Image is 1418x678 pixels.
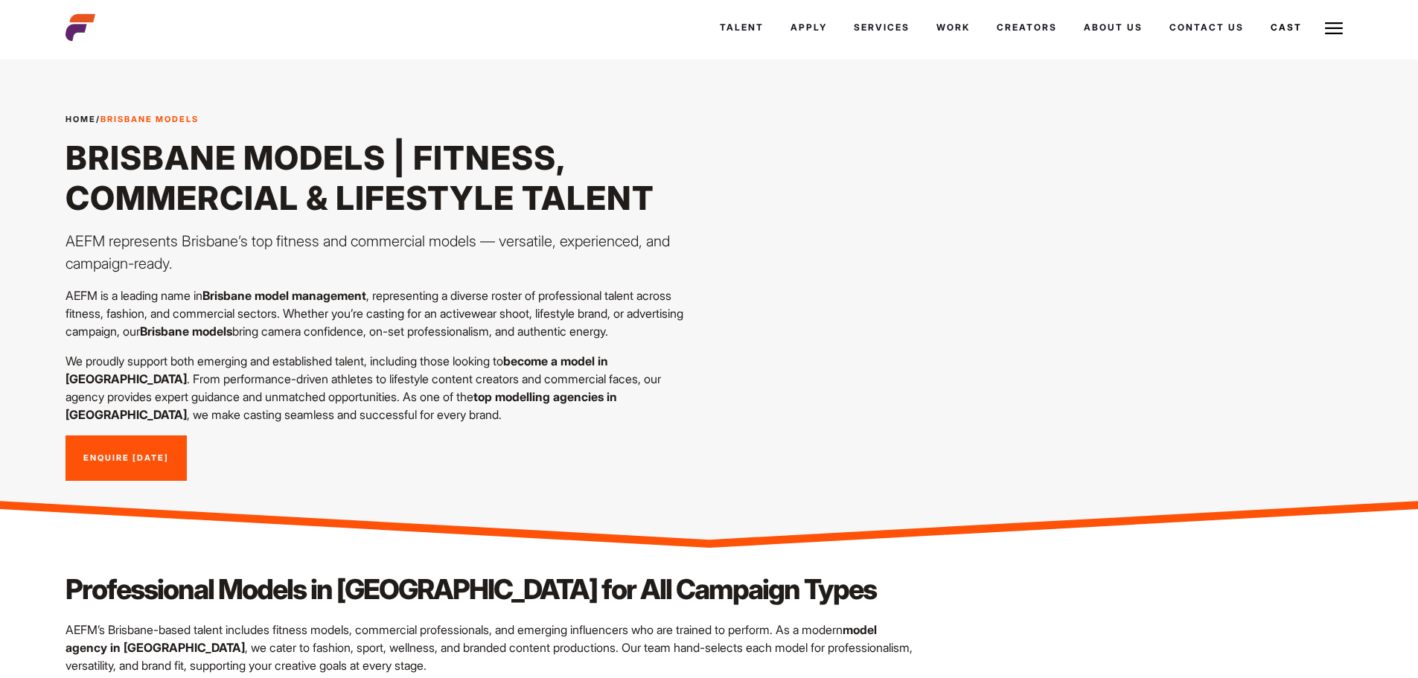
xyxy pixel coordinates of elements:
img: Burger icon [1325,19,1343,37]
a: Home [66,114,96,124]
a: Work [923,7,983,48]
h2: Professional Models in [GEOGRAPHIC_DATA] for All Campaign Types [66,570,917,609]
p: AEFM represents Brisbane’s top fitness and commercial models — versatile, experienced, and campai... [66,230,700,275]
a: Enquire [DATE] [66,435,187,482]
strong: become a model in [GEOGRAPHIC_DATA] [66,354,608,386]
strong: Brisbane models [140,324,232,339]
a: Services [840,7,923,48]
a: Apply [777,7,840,48]
a: Cast [1257,7,1315,48]
p: AEFM’s Brisbane-based talent includes fitness models, commercial professionals, and emerging infl... [66,621,917,674]
a: Contact Us [1156,7,1257,48]
a: About Us [1070,7,1156,48]
p: We proudly support both emerging and established talent, including those looking to . From perfor... [66,352,700,423]
strong: Brisbane Models [100,114,199,124]
span: / [66,113,199,126]
h1: Brisbane Models | Fitness, Commercial & Lifestyle Talent [66,138,700,218]
p: AEFM is a leading name in , representing a diverse roster of professional talent across fitness, ... [66,287,700,340]
a: Talent [706,7,777,48]
a: Creators [983,7,1070,48]
img: cropped-aefm-brand-fav-22-square.png [66,13,95,42]
strong: Brisbane model management [202,288,366,303]
strong: top modelling agencies in [GEOGRAPHIC_DATA] [66,389,617,422]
